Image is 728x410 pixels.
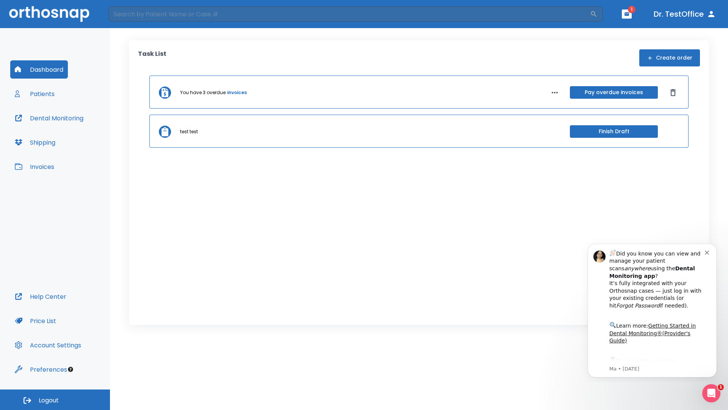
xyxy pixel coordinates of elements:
[639,49,700,66] button: Create order
[576,237,728,382] iframe: Intercom notifications message
[10,85,59,103] button: Patients
[180,89,226,96] p: You have 3 overdue
[9,6,89,22] img: Orthosnap
[718,384,724,390] span: 1
[10,336,86,354] button: Account Settings
[628,6,635,13] span: 1
[667,87,679,99] button: Dismiss
[10,60,68,79] button: Dashboard
[67,366,74,373] div: Tooltip anchor
[33,129,129,136] p: Message from Ma, sent 6w ago
[702,384,720,402] iframe: Intercom live chat
[570,86,658,99] button: Pay overdue invoices
[138,49,166,66] p: Task List
[33,119,129,158] div: Download the app: | ​ Let us know if you need help getting started!
[180,128,198,135] p: test test
[651,7,719,21] button: Dr. TestOffice
[129,12,135,18] button: Dismiss notification
[10,312,61,330] button: Price List
[570,125,658,138] button: Finish Draft
[39,396,59,405] span: Logout
[10,158,59,176] button: Invoices
[227,89,247,96] a: invoices
[33,121,100,135] a: App Store
[10,133,60,151] button: Shipping
[10,287,71,306] button: Help Center
[10,109,88,127] button: Dental Monitoring
[10,360,72,378] button: Preferences
[108,6,590,22] input: Search by Patient Name or Case #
